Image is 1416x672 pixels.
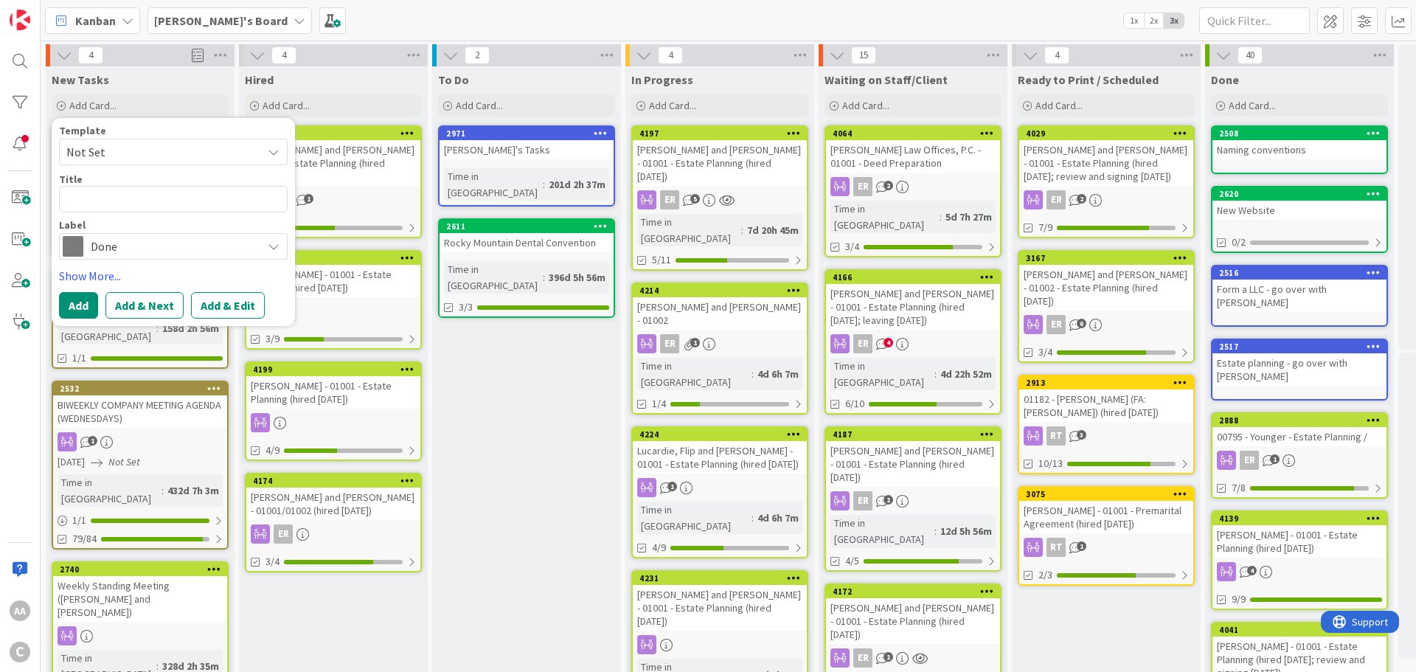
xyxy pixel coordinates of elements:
div: Time in [GEOGRAPHIC_DATA] [830,201,940,233]
span: Template [59,125,106,136]
div: Time in [GEOGRAPHIC_DATA] [58,474,162,507]
div: 7d 20h 45m [743,222,802,238]
div: 2971 [440,127,614,140]
div: 4064[PERSON_NAME] Law Offices, P.C. - 01001 - Deed Preparation [826,127,1000,173]
div: 4214[PERSON_NAME] and [PERSON_NAME] - 01002 [633,284,807,330]
div: 3075[PERSON_NAME] - 01001 - Premarital Agreement (hired [DATE]) [1019,488,1193,533]
div: ER [853,334,872,353]
span: 5/11 [652,252,671,268]
div: 4029[PERSON_NAME] and [PERSON_NAME] - 01001 - Estate Planning (hired [DATE]; review and signing [... [1019,127,1193,186]
div: [PERSON_NAME] and [PERSON_NAME] - 01001 - Estate Planning (hired [DATE]) [633,585,807,631]
div: ER [853,177,872,196]
div: Time in [GEOGRAPHIC_DATA] [637,358,752,390]
span: Ready to Print / Scheduled [1018,72,1159,87]
span: Add Card... [1035,99,1083,112]
div: ER [633,334,807,353]
a: Show More... [59,267,288,285]
div: 2517 [1212,340,1386,353]
div: ER [1047,315,1066,334]
div: 2913 [1019,376,1193,389]
span: 10/13 [1038,456,1063,471]
div: [PERSON_NAME] - 01001 - Estate Planning (hired [DATE]) [1212,525,1386,558]
span: 7/8 [1232,480,1246,496]
div: 4187 [833,429,1000,440]
div: [PERSON_NAME] and [PERSON_NAME] - 01002 - Estate Planning (hired [DATE]) [1019,265,1193,311]
div: ER [826,491,1000,510]
div: Time in [GEOGRAPHIC_DATA] [58,312,156,344]
span: 1/1 [72,350,86,366]
span: 4 [1044,46,1069,64]
div: Lucardie, Flip and [PERSON_NAME] - 01001 - Estate Planning (hired [DATE]) [633,441,807,474]
span: 1x [1124,13,1144,28]
div: ER [826,648,1000,668]
span: : [752,510,754,526]
div: 201d 2h 37m [545,176,609,193]
div: 4214 [639,285,807,296]
div: 4197 [639,128,807,139]
div: [PERSON_NAME] Law Offices, P.C. - 01001 - Deed Preparation [826,140,1000,173]
div: 4199[PERSON_NAME] - 01001 - Estate Planning (hired [DATE]) [246,363,420,409]
span: 1 [690,338,700,347]
div: 2532 [53,382,227,395]
span: 2 [884,181,893,190]
div: 3044[PERSON_NAME] and [PERSON_NAME] - 01001 - Estate Planning (hired [DATE]) [246,127,420,186]
div: 2508 [1219,128,1386,139]
span: 4/9 [652,540,666,555]
div: Time in [GEOGRAPHIC_DATA] [637,502,752,534]
span: 3/9 [265,331,280,347]
span: Add Card... [1229,99,1276,112]
div: 3167[PERSON_NAME] and [PERSON_NAME] - 01002 - Estate Planning (hired [DATE]) [1019,252,1193,311]
div: 2740 [53,563,227,576]
button: Add & Edit [191,292,265,319]
span: 1/4 [652,396,666,412]
div: [PERSON_NAME]'s Tasks [440,140,614,159]
div: ER [826,177,1000,196]
span: 1 [667,482,677,491]
span: 3/4 [1038,344,1052,360]
div: 2611 [446,221,614,232]
span: 1 / 1 [72,513,86,528]
span: 1 [304,194,313,204]
span: 1 [1270,454,1280,464]
div: ER [660,334,679,353]
div: 4174 [253,476,420,486]
div: 2516 [1212,266,1386,280]
div: 2740Weekly Standing Meeting ([PERSON_NAME] and [PERSON_NAME]) [53,563,227,622]
span: 4 [1247,566,1257,575]
span: : [543,176,545,193]
div: ER [1240,451,1259,470]
span: 15 [851,46,876,64]
div: 4187 [826,428,1000,441]
div: 01182 - [PERSON_NAME] (FA: [PERSON_NAME]) (hired [DATE]) [1019,389,1193,422]
div: RT [1047,426,1066,446]
div: 5d 7h 27m [942,209,996,225]
span: : [934,523,937,539]
div: 4172 [833,586,1000,597]
div: 2532 [60,384,227,394]
div: 3075 [1026,489,1193,499]
span: 3/4 [845,239,859,254]
div: ER [1019,315,1193,334]
div: 2740 [60,564,227,575]
span: 4 [884,338,893,347]
b: [PERSON_NAME]'s Board [154,13,288,28]
span: Add Card... [649,99,696,112]
div: [PERSON_NAME] - 01001 - Estate Planning (hired [DATE]) [246,376,420,409]
span: 2 [465,46,490,64]
div: 2532BIWEEKLY COMPANY MEETING AGENDA (WEDNESDAYS) [53,382,227,428]
div: ER [1019,190,1193,209]
div: 4064 [826,127,1000,140]
span: 4 [78,46,103,64]
div: ER [660,190,679,209]
div: [PERSON_NAME] and [PERSON_NAME] - 01001 - Estate Planning (hired [DATE]) [246,140,420,186]
div: 4224Lucardie, Flip and [PERSON_NAME] - 01001 - Estate Planning (hired [DATE]) [633,428,807,474]
span: 3/3 [459,299,473,315]
div: 4041 [1212,623,1386,637]
div: 4166 [833,272,1000,283]
span: 6 [1077,319,1086,328]
div: Time in [GEOGRAPHIC_DATA] [444,168,543,201]
span: To Do [438,72,469,87]
div: 2971[PERSON_NAME]'s Tasks [440,127,614,159]
div: [PERSON_NAME] - 01001 - Estate Planning (hired [DATE]) [246,265,420,297]
div: 4174[PERSON_NAME] and [PERSON_NAME] - 01001/01002 (hired [DATE]) [246,474,420,520]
